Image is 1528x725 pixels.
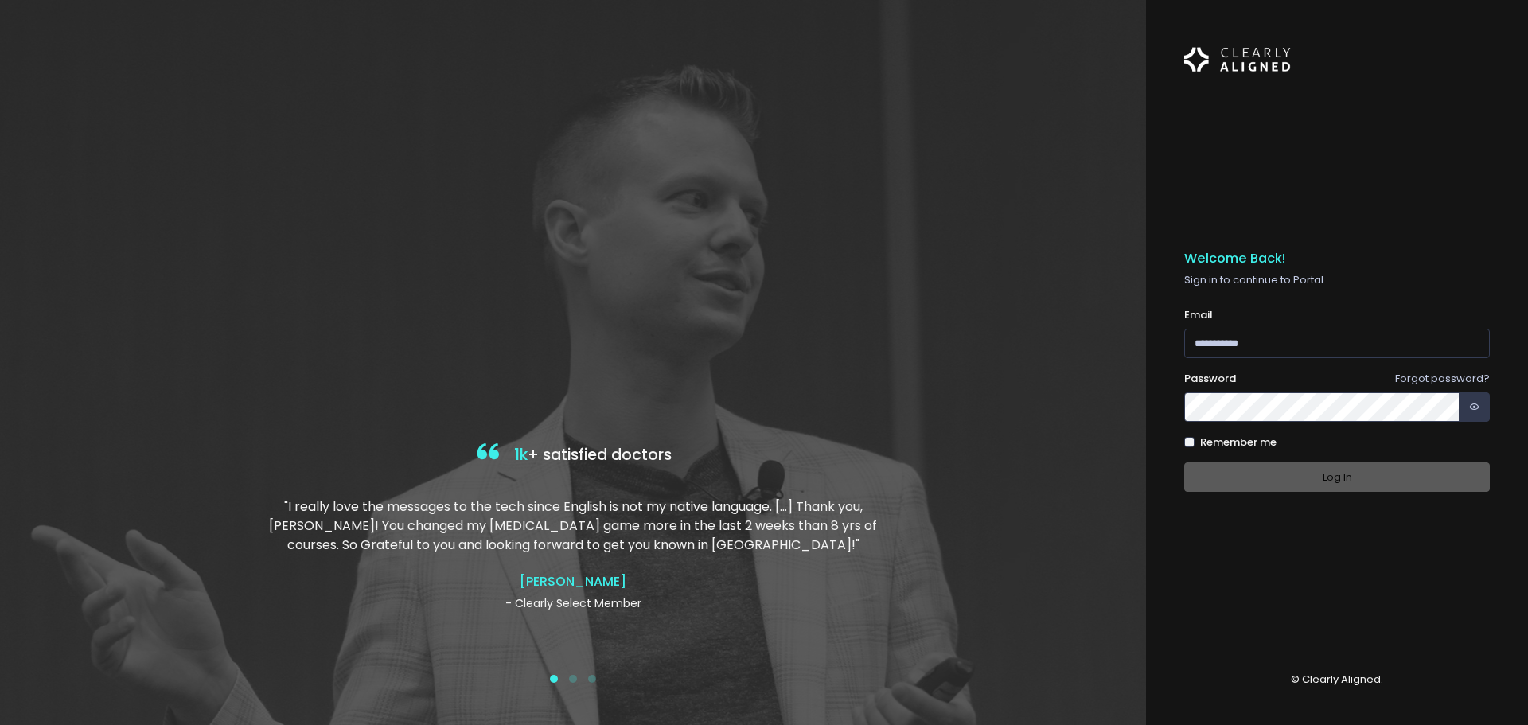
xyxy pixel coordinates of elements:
p: - Clearly Select Member [265,595,881,612]
a: Forgot password? [1395,371,1490,386]
label: Remember me [1200,435,1277,450]
img: Logo Horizontal [1184,38,1291,81]
p: Sign in to continue to Portal. [1184,272,1490,288]
h5: Welcome Back! [1184,251,1490,267]
h4: [PERSON_NAME] [265,574,881,589]
label: Email [1184,307,1213,323]
p: "I really love the messages to the tech since English is not my native language. […] Thank you, [... [265,497,881,555]
label: Password [1184,371,1236,387]
span: 1k [514,444,528,466]
p: © Clearly Aligned. [1184,672,1490,688]
h4: + satisfied doctors [265,439,881,472]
